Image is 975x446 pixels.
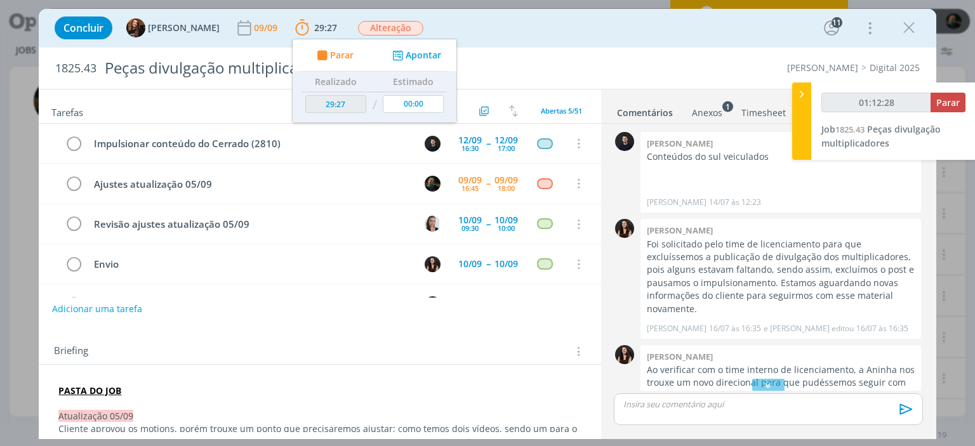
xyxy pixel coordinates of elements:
[425,176,441,192] img: M
[51,298,143,320] button: Adicionar uma tarefa
[458,216,482,225] div: 10/09
[498,145,515,152] div: 17:00
[835,124,865,135] span: 1825.43
[615,132,634,151] img: C
[380,72,448,92] th: Estimado
[357,20,424,36] button: Alteração
[423,214,442,233] button: C
[494,259,518,268] div: 10/09
[314,22,337,34] span: 29:27
[494,136,518,145] div: 12/09
[292,39,457,123] ul: 29:27
[88,256,413,272] div: Envio
[88,216,413,232] div: Revisão ajustes atualização 05/09
[764,323,854,334] span: e [PERSON_NAME] editou
[55,16,112,39] button: Concluir
[787,62,858,74] a: [PERSON_NAME]
[55,62,96,75] span: 1825.43
[425,256,441,272] img: I
[494,296,518,305] div: 11/09
[692,107,722,119] div: Anexos
[330,51,354,60] span: Parar
[389,49,442,62] button: Apontar
[126,18,220,37] button: T[PERSON_NAME]
[423,174,442,193] button: M
[358,21,423,36] span: Alteração
[647,351,713,362] b: [PERSON_NAME]
[458,136,482,145] div: 12/09
[88,176,413,192] div: Ajustes atualização 05/09
[126,18,145,37] img: T
[425,216,441,232] img: C
[494,176,518,185] div: 09/09
[51,103,83,119] span: Tarefas
[647,150,915,163] p: Conteúdos do sul veiculados
[461,145,479,152] div: 16:30
[856,323,908,334] span: 16/07 às 16:35
[148,23,220,32] span: [PERSON_NAME]
[425,136,441,152] img: C
[486,220,490,228] span: --
[821,18,842,38] button: 11
[461,225,479,232] div: 09:30
[647,364,915,402] p: Ao verificar com o time interno de licenciamento, a Aninha nos trouxe um novo direcional para que...
[423,294,442,313] button: C
[486,179,490,188] span: --
[509,105,518,117] img: arrow-down-up.svg
[615,345,634,364] img: I
[292,18,340,38] button: 29:27
[314,49,354,62] button: Parar
[63,23,103,33] span: Concluir
[369,92,380,118] td: /
[58,384,121,397] a: PASTA DO JOB
[88,136,413,152] div: Impulsionar conteúdo do Cerrado (2810)
[99,53,554,84] div: Peças divulgação multiplicadores
[486,259,490,268] span: --
[486,139,490,148] span: --
[458,259,482,268] div: 10/09
[54,343,88,360] span: Briefing
[647,323,706,334] p: [PERSON_NAME]
[423,134,442,153] button: C
[832,17,842,28] div: 11
[616,101,673,119] a: Comentários
[709,323,761,334] span: 16/07 às 16:35
[425,296,441,312] img: C
[647,138,713,149] b: [PERSON_NAME]
[821,123,941,149] span: Peças divulgação multiplicadores
[498,225,515,232] div: 10:00
[647,238,915,316] p: Foi solicitado pelo time de licenciamento para que excluíssemos a publicação de divulgação dos mu...
[88,297,413,313] div: Publicação conteúdo do cerrado (2810)
[302,72,369,92] th: Realizado
[423,254,442,273] button: I
[821,123,941,149] a: Job1825.43Peças divulgação multiplicadores
[647,225,713,236] b: [PERSON_NAME]
[870,62,920,74] a: Digital 2025
[458,176,482,185] div: 09/09
[615,219,634,238] img: I
[58,410,133,422] span: Atualização 05/09
[461,185,479,192] div: 16:45
[458,296,482,305] div: 11/09
[709,197,761,208] span: 14/07 às 12:23
[722,101,733,112] sup: 1
[931,93,965,112] button: Parar
[541,106,582,115] span: Abertas 5/51
[39,9,936,439] div: dialog
[498,185,515,192] div: 18:00
[647,197,706,208] p: [PERSON_NAME]
[254,23,280,32] div: 09/09
[936,96,960,108] span: Parar
[741,101,786,119] a: Timesheet
[494,216,518,225] div: 10/09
